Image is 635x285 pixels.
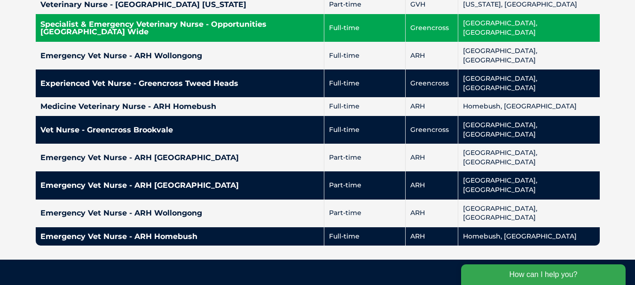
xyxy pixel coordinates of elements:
h4: Specialist & Emergency Veterinary Nurse - Opportunities [GEOGRAPHIC_DATA] Wide [40,21,319,36]
h4: Emergency Vet Nurse - ARH Wollongong [40,52,319,60]
td: Full-time [324,69,405,97]
td: [GEOGRAPHIC_DATA], [GEOGRAPHIC_DATA] [458,14,599,42]
td: Part-time [324,171,405,199]
td: [GEOGRAPHIC_DATA], [GEOGRAPHIC_DATA] [458,200,599,227]
td: Full-time [324,42,405,69]
h4: Medicine Veterinary Nurse - ARH Homebush [40,103,319,110]
td: ARH [405,42,458,69]
h4: Emergency Vet Nurse - ARH Homebush [40,233,319,240]
td: [GEOGRAPHIC_DATA], [GEOGRAPHIC_DATA] [458,144,599,171]
td: ARH [405,227,458,246]
td: [GEOGRAPHIC_DATA], [GEOGRAPHIC_DATA] [458,116,599,144]
td: ARH [405,97,458,116]
h4: Emergency Vet Nurse - ARH Wollongong [40,209,319,217]
td: Full-time [324,97,405,116]
td: Part-time [324,200,405,227]
td: ARH [405,144,458,171]
td: Full-time [324,14,405,42]
td: Homebush, [GEOGRAPHIC_DATA] [458,97,599,116]
td: Part-time [324,144,405,171]
h4: Vet Nurse - Greencross Brookvale [40,126,319,134]
td: [GEOGRAPHIC_DATA], [GEOGRAPHIC_DATA] [458,69,599,97]
td: [GEOGRAPHIC_DATA], [GEOGRAPHIC_DATA] [458,42,599,69]
td: Greencross [405,116,458,144]
div: How can I help you? [6,6,170,26]
h4: Emergency Vet Nurse - ARH [GEOGRAPHIC_DATA] [40,182,319,189]
td: Full-time [324,116,405,144]
td: ARH [405,171,458,199]
h4: Experienced Vet Nurse - Greencross Tweed Heads [40,80,319,87]
td: Full-time [324,227,405,246]
h4: Emergency Vet Nurse - ARH [GEOGRAPHIC_DATA] [40,154,319,162]
td: Greencross [405,14,458,42]
td: [GEOGRAPHIC_DATA], [GEOGRAPHIC_DATA] [458,171,599,199]
h4: Veterinary Nurse - [GEOGRAPHIC_DATA] [US_STATE] [40,1,319,8]
td: Greencross [405,69,458,97]
td: Homebush, [GEOGRAPHIC_DATA] [458,227,599,246]
td: ARH [405,200,458,227]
